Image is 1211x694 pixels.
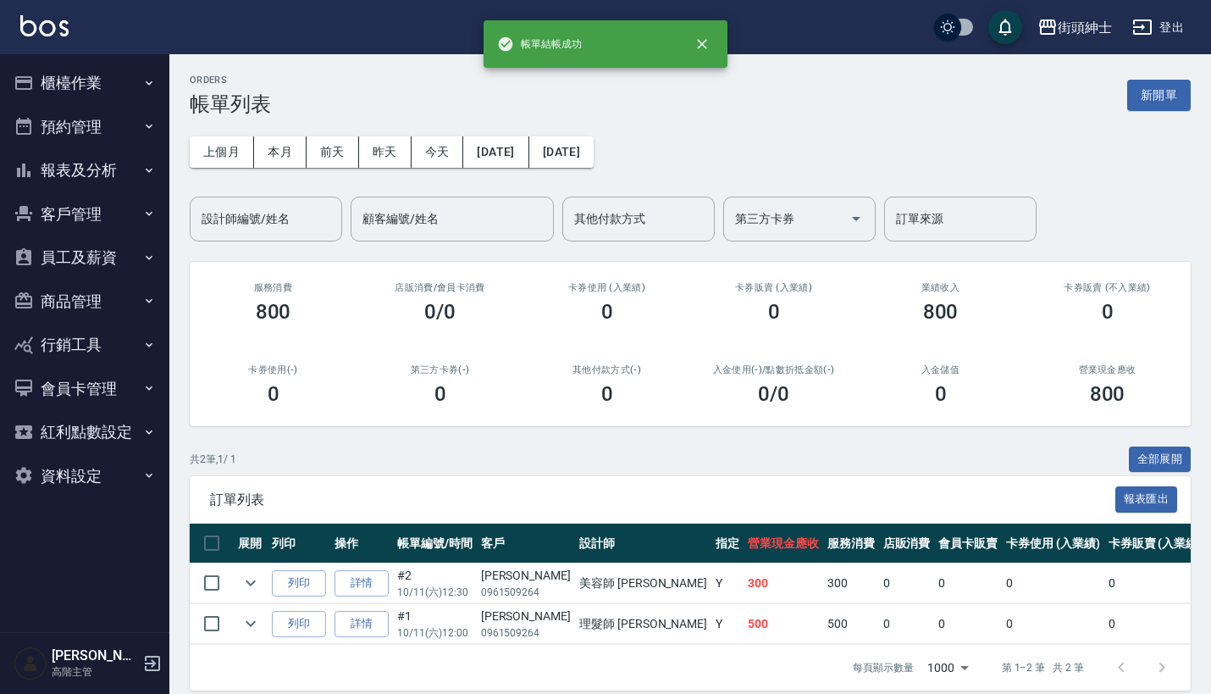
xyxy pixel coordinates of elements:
[52,664,138,680] p: 高階主管
[7,410,163,454] button: 紅利點數設定
[744,524,823,564] th: 營業現金應收
[934,564,1002,603] td: 0
[272,611,326,637] button: 列印
[1104,524,1207,564] th: 卡券販賣 (入業績)
[481,625,571,641] p: 0961509264
[424,300,456,324] h3: 0/0
[1104,564,1207,603] td: 0
[190,92,271,116] h3: 帳單列表
[1115,491,1178,507] a: 報表匯出
[7,454,163,498] button: 資料設定
[879,564,935,603] td: 0
[711,524,744,564] th: 指定
[934,524,1002,564] th: 會員卡販賣
[1129,447,1192,473] button: 全部展開
[307,136,359,168] button: 前天
[7,61,163,105] button: 櫃檯作業
[210,364,336,375] h2: 卡券使用(-)
[1002,660,1084,675] p: 第 1–2 筆 共 2 筆
[1044,364,1170,375] h2: 營業現金應收
[575,604,711,644] td: 理髮師 [PERSON_NAME]
[238,570,263,596] button: expand row
[1002,604,1104,644] td: 0
[7,148,163,192] button: 報表及分析
[393,564,477,603] td: #2
[190,136,254,168] button: 上個月
[190,75,271,86] h2: ORDERS
[335,611,389,637] a: 詳情
[481,608,571,625] div: [PERSON_NAME]
[481,567,571,585] div: [PERSON_NAME]
[268,382,279,406] h3: 0
[210,491,1115,508] span: 訂單列表
[1127,80,1191,111] button: 新開單
[14,647,47,680] img: Person
[923,300,959,324] h3: 800
[330,524,393,564] th: 操作
[52,647,138,664] h5: [PERSON_NAME]
[1002,564,1104,603] td: 0
[1125,12,1191,43] button: 登出
[823,604,879,644] td: 500
[463,136,528,168] button: [DATE]
[477,524,575,564] th: 客戶
[497,36,582,53] span: 帳單結帳成功
[988,10,1022,44] button: save
[853,660,914,675] p: 每頁顯示數量
[7,280,163,324] button: 商品管理
[359,136,412,168] button: 昨天
[877,282,1004,293] h2: 業績收入
[434,382,446,406] h3: 0
[397,625,473,641] p: 10/11 (六) 12:00
[877,364,1004,375] h2: 入金儲值
[575,524,711,564] th: 設計師
[1090,382,1125,406] h3: 800
[711,564,744,603] td: Y
[268,524,330,564] th: 列印
[234,524,268,564] th: 展開
[7,236,163,280] button: 員工及薪資
[20,15,69,36] img: Logo
[7,323,163,367] button: 行銷工具
[1058,17,1112,38] div: 街頭紳士
[393,524,477,564] th: 帳單編號/時間
[238,611,263,636] button: expand row
[601,300,613,324] h3: 0
[683,25,721,63] button: close
[397,585,473,600] p: 10/11 (六) 12:30
[377,364,503,375] h2: 第三方卡券(-)
[393,604,477,644] td: #1
[843,205,870,232] button: Open
[529,136,594,168] button: [DATE]
[210,282,336,293] h3: 服務消費
[935,382,947,406] h3: 0
[481,585,571,600] p: 0961509264
[335,570,389,597] a: 詳情
[934,604,1002,644] td: 0
[1002,524,1104,564] th: 卡券使用 (入業績)
[711,364,837,375] h2: 入金使用(-) /點數折抵金額(-)
[1044,282,1170,293] h2: 卡券販賣 (不入業績)
[744,604,823,644] td: 500
[544,282,670,293] h2: 卡券使用 (入業績)
[823,524,879,564] th: 服務消費
[1104,604,1207,644] td: 0
[1102,300,1114,324] h3: 0
[190,452,236,467] p: 共 2 筆, 1 / 1
[7,192,163,236] button: 客戶管理
[744,564,823,603] td: 300
[544,364,670,375] h2: 其他付款方式(-)
[272,570,326,597] button: 列印
[7,105,163,149] button: 預約管理
[758,382,789,406] h3: 0 /0
[1115,486,1178,513] button: 報表匯出
[879,524,935,564] th: 店販消費
[575,564,711,603] td: 美容師 [PERSON_NAME]
[412,136,464,168] button: 今天
[768,300,780,324] h3: 0
[601,382,613,406] h3: 0
[1031,10,1119,45] button: 街頭紳士
[377,282,503,293] h2: 店販消費 /會員卡消費
[7,367,163,411] button: 會員卡管理
[256,300,291,324] h3: 800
